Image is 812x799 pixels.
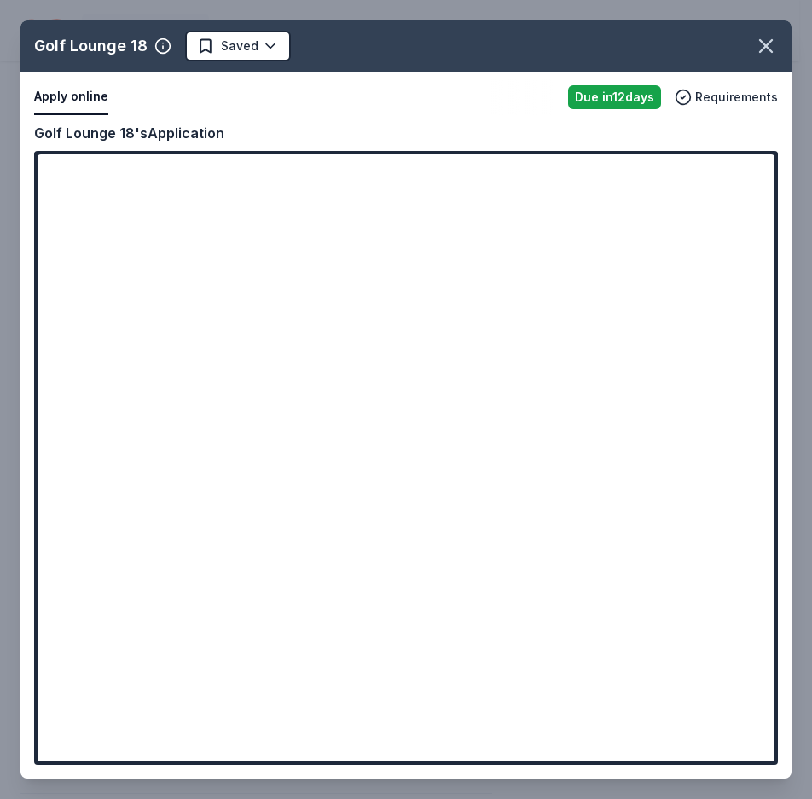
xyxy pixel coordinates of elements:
button: Requirements [675,87,778,107]
button: Saved [185,31,291,61]
div: Due in 12 days [568,85,661,109]
button: Apply online [34,79,108,115]
span: Saved [221,36,258,56]
div: Golf Lounge 18 [34,32,148,60]
div: Golf Lounge 18's Application [34,122,224,144]
span: Requirements [695,87,778,107]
